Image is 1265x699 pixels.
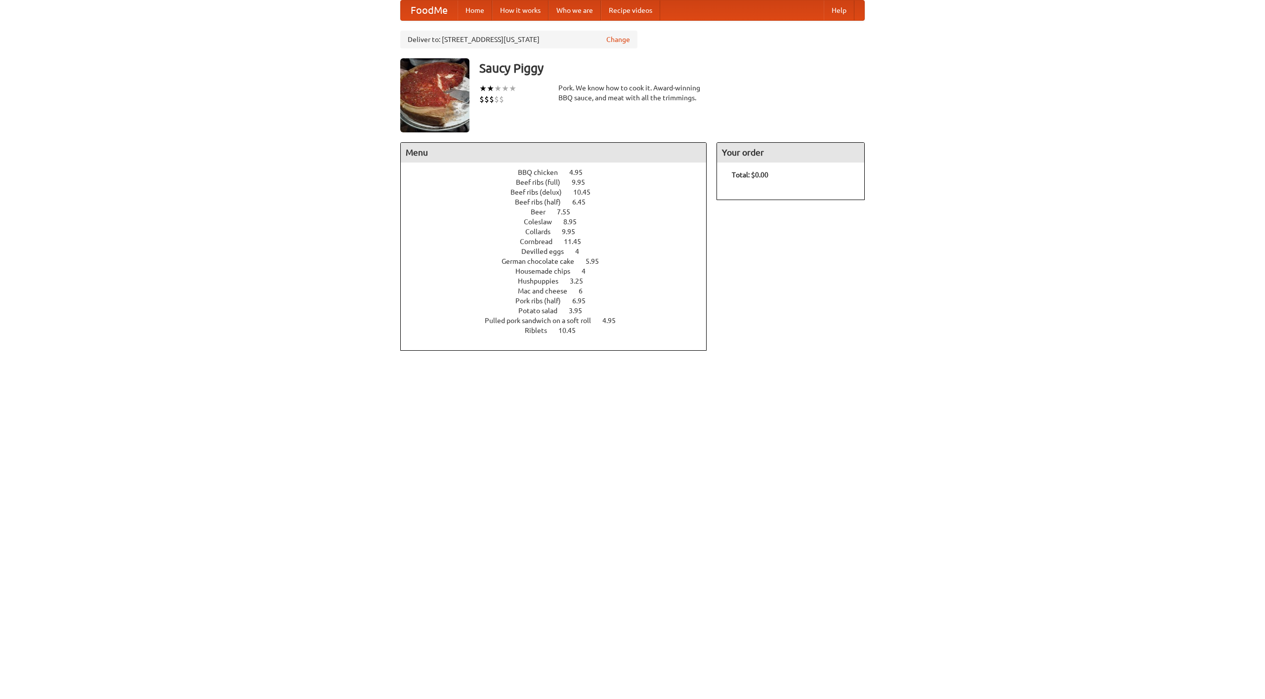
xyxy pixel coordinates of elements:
span: Beer [531,208,555,216]
a: Beef ribs (delux) 10.45 [510,188,609,196]
span: 4.95 [569,168,592,176]
a: Collards 9.95 [525,228,593,236]
span: Beef ribs (delux) [510,188,572,196]
a: Help [824,0,854,20]
div: Pork. We know how to cook it. Award-winning BBQ sauce, and meat with all the trimmings. [558,83,707,103]
a: German chocolate cake 5.95 [502,257,617,265]
a: Recipe videos [601,0,660,20]
span: Housemade chips [515,267,580,275]
a: Beef ribs (half) 6.45 [515,198,604,206]
span: Beef ribs (full) [516,178,570,186]
span: 8.95 [563,218,587,226]
a: Beer 7.55 [531,208,589,216]
h3: Saucy Piggy [479,58,865,78]
span: 9.95 [572,178,595,186]
a: Riblets 10.45 [525,327,594,334]
span: Pulled pork sandwich on a soft roll [485,317,601,325]
li: $ [479,94,484,105]
div: Deliver to: [STREET_ADDRESS][US_STATE] [400,31,637,48]
span: Coleslaw [524,218,562,226]
span: 10.45 [573,188,600,196]
li: $ [499,94,504,105]
a: Potato salad 3.95 [518,307,600,315]
span: Mac and cheese [518,287,577,295]
li: ★ [502,83,509,94]
span: 4 [582,267,595,275]
span: 3.25 [570,277,593,285]
span: 6 [579,287,592,295]
a: Change [606,35,630,44]
li: ★ [509,83,516,94]
span: 6.45 [572,198,595,206]
span: 4 [575,247,589,255]
a: Mac and cheese 6 [518,287,601,295]
span: 3.95 [569,307,592,315]
a: Who we are [548,0,601,20]
a: Cornbread 11.45 [520,238,599,246]
a: Home [458,0,492,20]
a: Beef ribs (full) 9.95 [516,178,603,186]
a: Devilled eggs 4 [521,247,597,255]
span: 5.95 [586,257,609,265]
li: $ [494,94,499,105]
span: Riblets [525,327,557,334]
span: German chocolate cake [502,257,584,265]
a: FoodMe [401,0,458,20]
li: ★ [479,83,487,94]
span: Beef ribs (half) [515,198,571,206]
span: BBQ chicken [518,168,568,176]
span: Hushpuppies [518,277,568,285]
a: Hushpuppies 3.25 [518,277,601,285]
span: 11.45 [564,238,591,246]
a: Pork ribs (half) 6.95 [515,297,604,305]
img: angular.jpg [400,58,469,132]
li: ★ [494,83,502,94]
span: Potato salad [518,307,567,315]
li: $ [489,94,494,105]
li: ★ [487,83,494,94]
li: $ [484,94,489,105]
span: Cornbread [520,238,562,246]
b: Total: $0.00 [732,171,768,179]
h4: Menu [401,143,706,163]
span: 7.55 [557,208,580,216]
a: Pulled pork sandwich on a soft roll 4.95 [485,317,634,325]
a: Housemade chips 4 [515,267,604,275]
a: How it works [492,0,548,20]
span: Collards [525,228,560,236]
span: 6.95 [572,297,595,305]
span: 9.95 [562,228,585,236]
h4: Your order [717,143,864,163]
span: Pork ribs (half) [515,297,571,305]
a: Coleslaw 8.95 [524,218,595,226]
a: BBQ chicken 4.95 [518,168,601,176]
span: Devilled eggs [521,247,574,255]
span: 4.95 [602,317,626,325]
span: 10.45 [558,327,586,334]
